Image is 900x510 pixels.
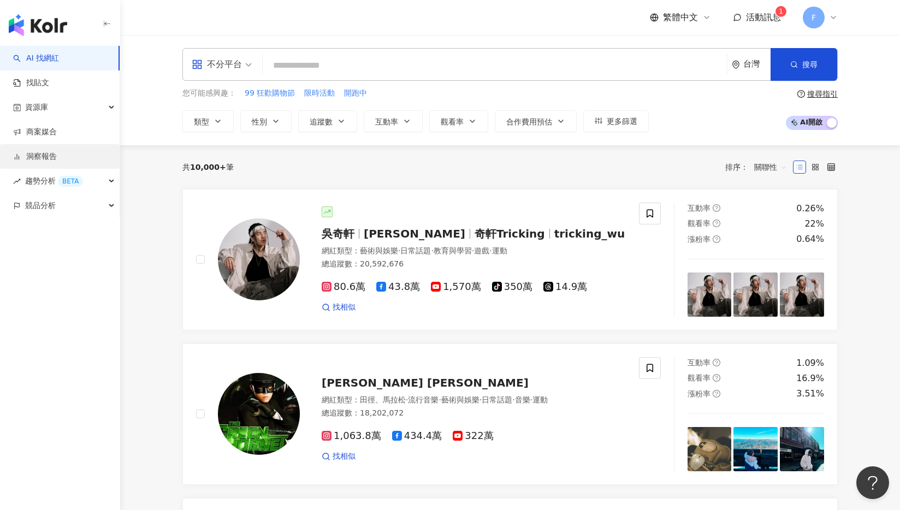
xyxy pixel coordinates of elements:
[322,302,356,313] a: 找相似
[746,12,781,22] span: 活動訊息
[190,163,226,171] span: 10,000+
[713,220,720,227] span: question-circle
[376,281,420,293] span: 43.8萬
[688,272,732,317] img: post-image
[775,6,786,17] sup: 1
[322,281,365,293] span: 80.6萬
[13,53,59,64] a: searchAI 找網紅
[364,227,465,240] span: [PERSON_NAME]
[543,281,587,293] span: 14.9萬
[453,430,493,442] span: 322萬
[472,246,474,255] span: ·
[434,246,472,255] span: 教育與學習
[733,272,778,317] img: post-image
[218,218,300,300] img: KOL Avatar
[713,235,720,243] span: question-circle
[322,395,626,406] div: 網紅類型 ：
[796,203,824,215] div: 0.26%
[492,246,507,255] span: 運動
[713,359,720,366] span: question-circle
[431,246,433,255] span: ·
[663,11,698,23] span: 繁體中文
[360,395,406,404] span: 田徑、馬拉松
[322,451,356,462] a: 找相似
[310,117,333,126] span: 追蹤數
[492,281,532,293] span: 350萬
[607,117,637,126] span: 更多篩選
[218,373,300,455] img: KOL Avatar
[530,395,532,404] span: ·
[344,88,367,99] span: 開跑中
[489,246,492,255] span: ·
[804,218,824,230] div: 22%
[322,259,626,270] div: 總追蹤數 ： 20,592,676
[713,204,720,212] span: question-circle
[856,466,889,499] iframe: Help Scout Beacon - Open
[25,193,56,218] span: 競品分析
[713,390,720,398] span: question-circle
[392,430,442,442] span: 434.4萬
[192,56,242,73] div: 不分平台
[364,110,423,132] button: 互動率
[322,408,626,419] div: 總追蹤數 ： 18,202,072
[182,189,838,330] a: KOL Avatar吳奇軒[PERSON_NAME]奇軒Trickingtricking_wu網紅類型：藝術與娛樂·日常話題·教育與學習·遊戲·運動總追蹤數：20,592,67680.6萬43....
[182,88,236,99] span: 您可能感興趣：
[13,78,49,88] a: 找貼文
[182,110,234,132] button: 類型
[360,246,398,255] span: 藝術與娛樂
[333,451,356,462] span: 找相似
[194,117,209,126] span: 類型
[25,95,48,120] span: 資源庫
[797,90,805,98] span: question-circle
[688,358,710,367] span: 互動率
[743,60,771,69] div: 台灣
[322,246,626,257] div: 網紅類型 ：
[688,373,710,382] span: 觀看率
[398,246,400,255] span: ·
[779,8,783,15] span: 1
[796,357,824,369] div: 1.09%
[322,227,354,240] span: 吳奇軒
[182,163,234,171] div: 共 筆
[245,88,295,99] span: 99 狂歡購物節
[506,117,552,126] span: 合作費用預估
[812,11,816,23] span: F
[754,158,787,176] span: 關聯性
[515,395,530,404] span: 音樂
[512,395,514,404] span: ·
[408,395,439,404] span: 流行音樂
[532,395,548,404] span: 運動
[688,389,710,398] span: 漲粉率
[441,117,464,126] span: 觀看率
[333,302,356,313] span: 找相似
[733,427,778,471] img: post-image
[25,169,83,193] span: 趨勢分析
[796,233,824,245] div: 0.64%
[474,246,489,255] span: 遊戲
[58,176,83,187] div: BETA
[322,430,381,442] span: 1,063.8萬
[240,110,292,132] button: 性別
[439,395,441,404] span: ·
[192,59,203,70] span: appstore
[475,227,545,240] span: 奇軒Tricking
[252,117,267,126] span: 性別
[713,374,720,382] span: question-circle
[495,110,577,132] button: 合作費用預估
[780,427,824,471] img: post-image
[688,427,732,471] img: post-image
[304,88,335,99] span: 限時活動
[429,110,488,132] button: 觀看率
[780,272,824,317] img: post-image
[725,158,793,176] div: 排序：
[13,127,57,138] a: 商案媒合
[688,204,710,212] span: 互動率
[796,388,824,400] div: 3.51%
[304,87,335,99] button: 限時活動
[554,227,625,240] span: tricking_wu
[244,87,295,99] button: 99 狂歡購物節
[807,90,838,98] div: 搜尋指引
[9,14,67,36] img: logo
[13,177,21,185] span: rise
[322,376,529,389] span: [PERSON_NAME] [PERSON_NAME]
